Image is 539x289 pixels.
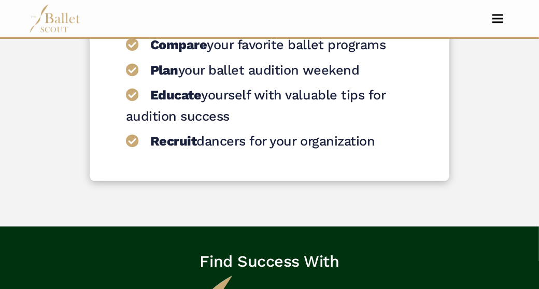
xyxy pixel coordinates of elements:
strong: Compare [150,37,207,52]
strong: Educate [150,87,202,103]
strong: Plan [150,62,178,78]
h2: your favorite ballet programs [145,37,386,52]
p: Find Success With [29,251,510,272]
strong: Recruit [150,133,197,149]
button: Toggle navigation [486,13,510,23]
h2: dancers for your organization [145,133,375,149]
h2: your ballet audition weekend [145,62,360,78]
h2: yourself with valuable tips for audition success [126,87,386,123]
